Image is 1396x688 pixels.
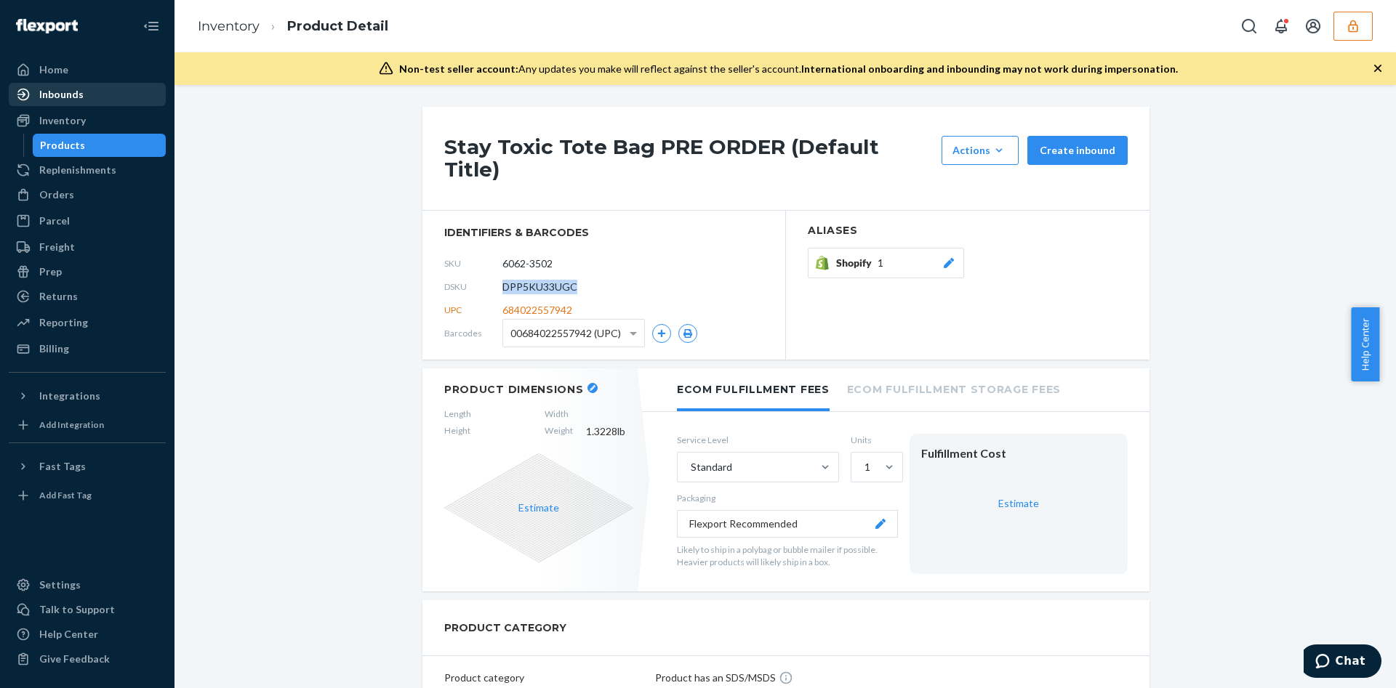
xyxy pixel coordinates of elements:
[39,602,115,617] div: Talk to Support
[39,62,68,77] div: Home
[39,489,92,501] div: Add Fast Tag
[9,598,166,621] button: Talk to Support
[39,187,74,202] div: Orders
[39,264,62,279] div: Prep
[287,18,388,34] a: Product Detail
[399,62,518,75] span: Non-test seller account:
[9,623,166,646] a: Help Center
[444,383,584,396] h2: Product Dimensions
[691,460,732,474] div: Standard
[9,337,166,360] a: Billing
[39,214,70,228] div: Parcel
[444,327,502,339] span: Barcodes
[9,58,166,81] a: Home
[865,460,870,474] div: 1
[1027,136,1128,165] button: Create inbound
[863,460,865,474] input: 1
[39,87,84,102] div: Inbounds
[9,573,166,596] a: Settings
[39,315,88,330] div: Reporting
[851,434,898,446] label: Units
[39,240,75,254] div: Freight
[444,257,502,270] span: SKU
[921,445,1116,462] div: Fulfillment Cost
[444,136,934,181] h1: Stay Toxic Tote Bag PRE ORDER (Default Title)
[942,136,1019,165] button: Actions
[39,578,81,592] div: Settings
[677,368,830,411] li: Ecom Fulfillment Fees
[545,424,573,439] span: Weight
[9,83,166,106] a: Inbounds
[655,671,776,685] p: Product has an SDS/MSDS
[836,256,878,270] span: Shopify
[801,62,1178,75] span: International onboarding and inbounding may not work during impersonation.
[444,408,471,420] span: Length
[39,389,100,403] div: Integrations
[399,62,1178,76] div: Any updates you make will reflect against the seller's account.
[39,627,98,642] div: Help Center
[39,418,104,431] div: Add Integration
[518,501,559,515] button: Estimate
[510,321,621,346] span: 00684022557942 (UPC)
[444,280,502,293] span: DSKU
[1304,644,1381,681] iframe: Opens a widget where you can chat to one of our agents
[39,459,86,474] div: Fast Tags
[198,18,260,34] a: Inventory
[186,5,400,48] ol: breadcrumbs
[808,225,1128,236] h2: Aliases
[16,19,78,33] img: Flexport logo
[677,434,839,446] label: Service Level
[1299,12,1328,41] button: Open account menu
[677,543,898,568] p: Likely to ship in a polybag or bubble mailer if possible. Heavier products will likely ship in a ...
[444,424,471,439] span: Height
[9,209,166,232] a: Parcel
[545,408,573,420] span: Width
[39,289,78,304] div: Returns
[1267,12,1296,41] button: Open notifications
[502,280,577,294] span: DPP5KU33UGC
[9,413,166,437] a: Add Integration
[502,303,572,317] span: 684022557942
[9,647,166,671] button: Give Feedback
[9,455,166,478] button: Fast Tags
[40,138,85,153] div: Products
[9,384,166,408] button: Integrations
[677,492,898,504] p: Packaging
[39,113,86,128] div: Inventory
[444,671,626,685] p: Product category
[9,484,166,507] a: Add Fast Tag
[9,235,166,259] a: Freight
[9,158,166,182] a: Replenishments
[677,510,898,538] button: Flexport Recommended
[9,311,166,334] a: Reporting
[444,615,566,641] h2: PRODUCT CATEGORY
[9,183,166,206] a: Orders
[444,304,502,316] span: UPC
[444,225,763,240] span: identifiers & barcodes
[808,248,964,278] button: Shopify1
[9,285,166,308] a: Returns
[586,424,633,439] span: 1.3228 lb
[1351,307,1379,381] button: Help Center
[9,260,166,283] a: Prep
[39,341,69,356] div: Billing
[847,368,1061,408] li: Ecom Fulfillment Storage Fees
[137,12,166,41] button: Close Navigation
[689,460,691,474] input: Standard
[1235,12,1264,41] button: Open Search Box
[878,256,883,270] span: 1
[39,652,110,666] div: Give Feedback
[39,163,116,177] div: Replenishments
[33,134,167,157] a: Products
[9,109,166,132] a: Inventory
[952,143,1008,158] div: Actions
[998,497,1039,509] a: Estimate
